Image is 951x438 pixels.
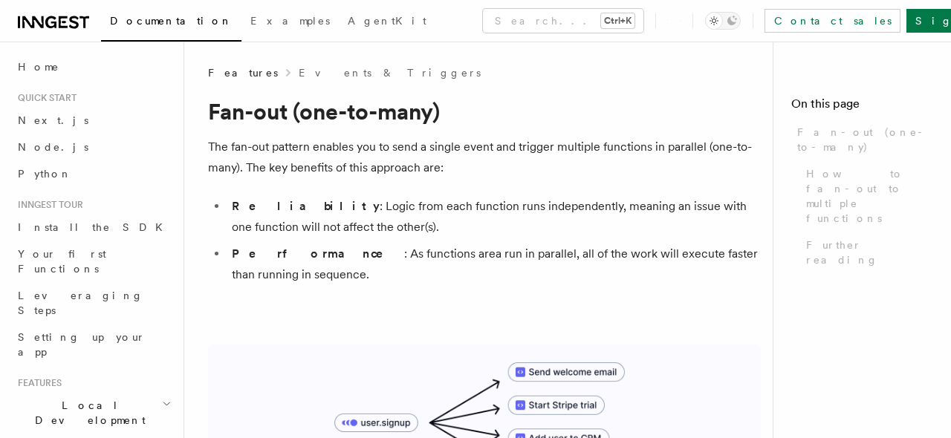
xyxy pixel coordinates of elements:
[18,168,72,180] span: Python
[232,246,404,261] strong: Performance
[101,4,241,42] a: Documentation
[110,15,233,27] span: Documentation
[806,238,933,267] span: Further reading
[232,199,380,213] strong: Reliability
[12,53,175,80] a: Home
[601,13,634,28] kbd: Ctrl+K
[791,95,933,119] h4: On this page
[339,4,435,40] a: AgentKit
[348,15,426,27] span: AgentKit
[250,15,330,27] span: Examples
[12,160,175,187] a: Python
[12,241,175,282] a: Your first Functions
[18,221,172,233] span: Install the SDK
[12,392,175,434] button: Local Development
[12,214,175,241] a: Install the SDK
[18,331,146,358] span: Setting up your app
[18,141,88,153] span: Node.js
[227,243,761,285] li: : As functions area run in parallel, all of the work will execute faster than running in sequence.
[483,9,643,33] button: Search...Ctrl+K
[208,137,761,178] p: The fan-out pattern enables you to send a single event and trigger multiple functions in parallel...
[791,119,933,160] a: Fan-out (one-to-many)
[18,248,106,275] span: Your first Functions
[208,65,278,80] span: Features
[18,59,59,74] span: Home
[299,65,481,80] a: Events & Triggers
[806,166,933,226] span: How to fan-out to multiple functions
[241,4,339,40] a: Examples
[18,290,143,316] span: Leveraging Steps
[705,12,741,30] button: Toggle dark mode
[797,125,933,154] span: Fan-out (one-to-many)
[18,114,88,126] span: Next.js
[12,398,162,428] span: Local Development
[12,282,175,324] a: Leveraging Steps
[227,196,761,238] li: : Logic from each function runs independently, meaning an issue with one function will not affect...
[12,92,77,104] span: Quick start
[800,232,933,273] a: Further reading
[12,324,175,365] a: Setting up your app
[800,160,933,232] a: How to fan-out to multiple functions
[12,199,83,211] span: Inngest tour
[12,377,62,389] span: Features
[12,134,175,160] a: Node.js
[12,107,175,134] a: Next.js
[208,98,761,125] h1: Fan-out (one-to-many)
[765,9,900,33] a: Contact sales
